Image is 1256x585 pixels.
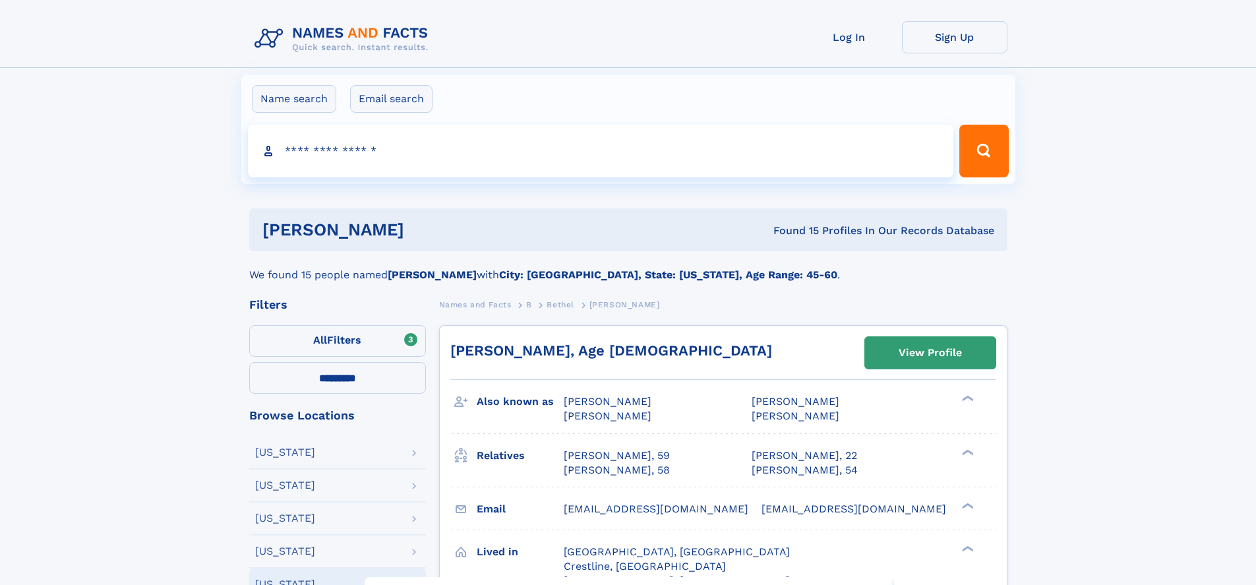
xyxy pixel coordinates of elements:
[752,395,839,408] span: [PERSON_NAME]
[450,342,772,359] a: [PERSON_NAME], Age [DEMOGRAPHIC_DATA]
[959,125,1008,177] button: Search Button
[564,410,651,422] span: [PERSON_NAME]
[477,445,564,467] h3: Relatives
[564,448,670,463] a: [PERSON_NAME], 59
[762,503,946,515] span: [EMAIL_ADDRESS][DOMAIN_NAME]
[350,85,433,113] label: Email search
[564,503,748,515] span: [EMAIL_ADDRESS][DOMAIN_NAME]
[255,546,315,557] div: [US_STATE]
[499,268,837,281] b: City: [GEOGRAPHIC_DATA], State: [US_STATE], Age Range: 45-60
[752,463,858,477] a: [PERSON_NAME], 54
[564,463,670,477] a: [PERSON_NAME], 58
[752,448,857,463] a: [PERSON_NAME], 22
[252,85,336,113] label: Name search
[249,325,426,357] label: Filters
[589,300,660,309] span: [PERSON_NAME]
[959,544,974,553] div: ❯
[959,501,974,510] div: ❯
[255,513,315,524] div: [US_STATE]
[547,296,574,313] a: Bethel
[547,300,574,309] span: Bethel
[959,448,974,456] div: ❯
[249,299,426,311] div: Filters
[477,541,564,563] h3: Lived in
[255,480,315,491] div: [US_STATE]
[959,394,974,403] div: ❯
[249,410,426,421] div: Browse Locations
[313,334,327,346] span: All
[249,21,439,57] img: Logo Names and Facts
[865,337,996,369] a: View Profile
[248,125,954,177] input: search input
[796,21,902,53] a: Log In
[752,410,839,422] span: [PERSON_NAME]
[564,545,790,558] span: [GEOGRAPHIC_DATA], [GEOGRAPHIC_DATA]
[589,224,994,238] div: Found 15 Profiles In Our Records Database
[902,21,1007,53] a: Sign Up
[477,390,564,413] h3: Also known as
[255,447,315,458] div: [US_STATE]
[899,338,962,368] div: View Profile
[477,498,564,520] h3: Email
[526,300,532,309] span: B
[564,395,651,408] span: [PERSON_NAME]
[249,251,1007,283] div: We found 15 people named with .
[526,296,532,313] a: B
[388,268,477,281] b: [PERSON_NAME]
[262,222,589,238] h1: [PERSON_NAME]
[439,296,512,313] a: Names and Facts
[564,560,726,572] span: Crestline, [GEOGRAPHIC_DATA]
